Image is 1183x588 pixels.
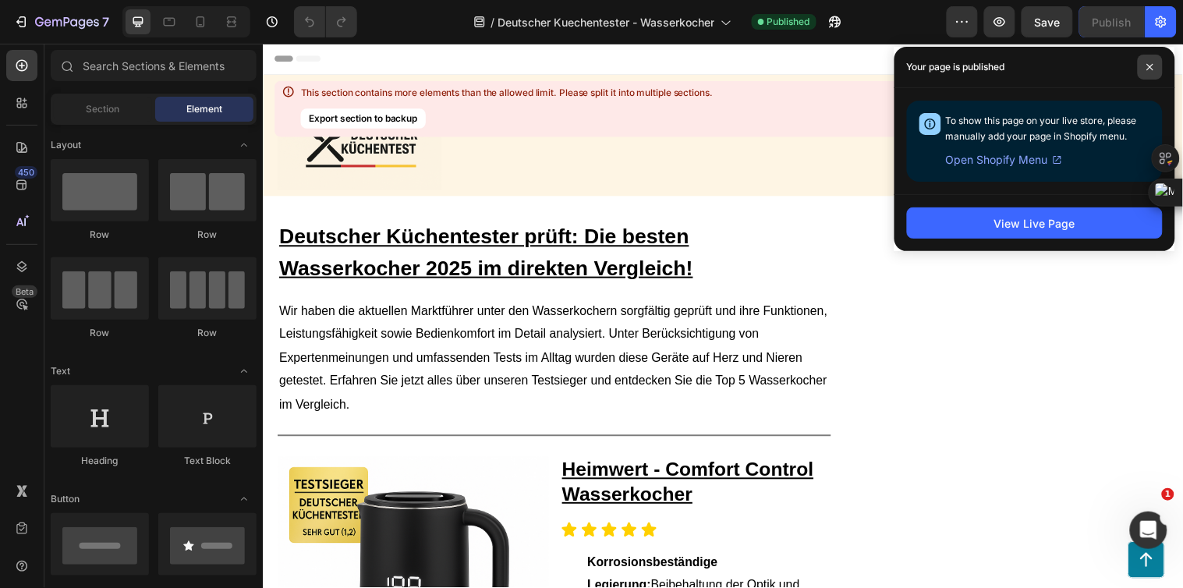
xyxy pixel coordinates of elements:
[51,326,149,340] div: Row
[158,228,257,242] div: Row
[305,422,561,469] u: Heimwert - Comfort Control Wasserkocher
[946,115,1137,142] span: To show this page on your live store, please manually add your page in Shopify menu.
[158,454,257,468] div: Text Block
[1022,6,1073,37] button: Save
[232,133,257,158] span: Toggle open
[186,102,222,116] span: Element
[51,454,149,468] div: Heading
[15,166,37,179] div: 450
[491,14,494,30] span: /
[51,228,149,242] div: Row
[1130,512,1167,549] iframe: Intercom live chat
[301,109,426,129] button: Export section to backup
[51,364,70,378] span: Text
[1079,6,1145,37] button: Publish
[102,12,109,31] p: 7
[1035,16,1061,29] span: Save
[51,138,81,152] span: Layout
[51,492,80,506] span: Button
[51,50,257,81] input: Search Sections & Elements
[262,44,1183,588] iframe: Design area
[301,87,713,100] div: This section contains more elements than the allowed limit. Please split it into multiple sections.
[232,487,257,512] span: Toggle open
[294,6,357,37] div: Undo/Redo
[17,265,574,374] span: Wir haben die aktuellen Marktführer unter den Wasserkochern sorgfältig geprüft und ihre Funktione...
[767,15,810,29] span: Published
[1162,488,1174,501] span: 1
[12,285,37,298] div: Beta
[872,87,919,100] span: Magazin
[87,102,120,116] span: Section
[994,215,1075,232] div: View Live Page
[17,185,437,240] u: Deutscher Küchentester prüft: Die besten Wasserkocher 2025 im direkten Vergleich!
[158,326,257,340] div: Row
[232,359,257,384] span: Toggle open
[907,59,1005,75] p: Your page is published
[498,14,714,30] span: Deutscher Kuechentester - Wasserkocher
[907,207,1163,239] button: View Live Page
[946,151,1048,169] span: Open Shopify Menu
[6,6,116,37] button: 7
[1093,14,1132,30] div: Publish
